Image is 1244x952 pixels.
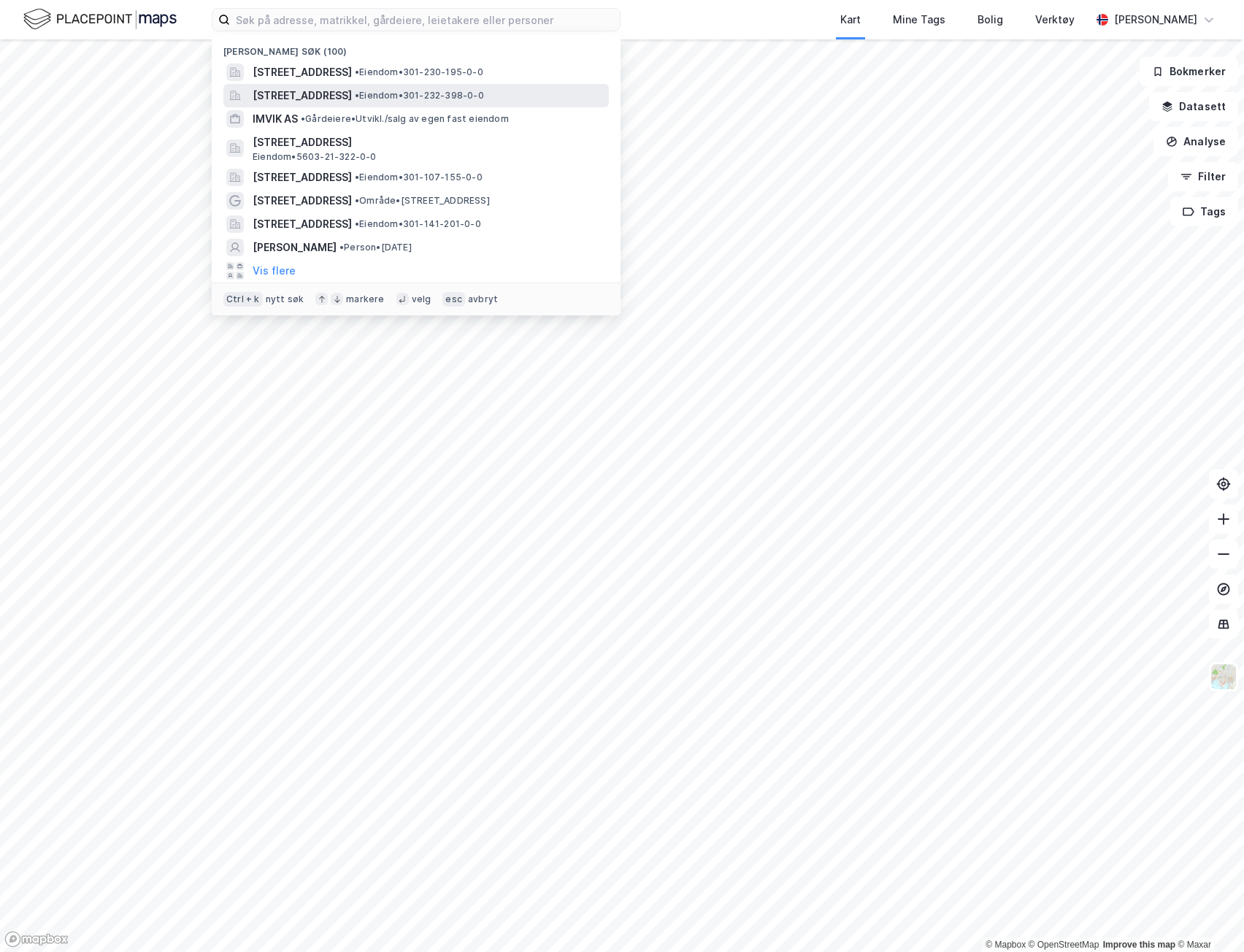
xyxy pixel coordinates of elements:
iframe: Chat Widget [1171,882,1244,952]
span: Eiendom • 301-232-398-0-0 [355,90,484,101]
div: Ctrl + k [223,292,263,307]
a: OpenStreetMap [1029,940,1099,950]
span: Gårdeiere • Utvikl./salg av egen fast eiendom [301,113,509,125]
span: • [339,242,344,253]
a: Improve this map [1103,940,1175,950]
button: Filter [1168,162,1238,191]
div: avbryt [468,293,498,305]
input: Søk på adresse, matrikkel, gårdeiere, leietakere eller personer [230,9,620,31]
span: • [355,66,359,77]
span: [STREET_ADDRESS] [253,87,352,104]
button: Analyse [1153,127,1238,156]
span: Område • [STREET_ADDRESS] [355,195,490,207]
span: [STREET_ADDRESS] [253,64,352,81]
div: [PERSON_NAME] søk (100) [212,34,621,61]
span: • [355,172,359,183]
span: Person • [DATE] [339,242,412,253]
span: IMVIK AS [253,110,298,128]
a: Mapbox homepage [4,931,69,948]
span: [STREET_ADDRESS] [253,215,352,233]
div: velg [412,293,431,305]
button: Vis flere [253,262,296,280]
span: • [355,218,359,229]
div: Kontrollprogram for chat [1171,882,1244,952]
span: Eiendom • 301-141-201-0-0 [355,218,481,230]
span: [STREET_ADDRESS] [253,169,352,186]
span: • [301,113,305,124]
div: nytt søk [266,293,304,305]
span: • [355,195,359,206]
span: [STREET_ADDRESS] [253,192,352,210]
span: [PERSON_NAME] [253,239,337,256]
span: Eiendom • 301-230-195-0-0 [355,66,483,78]
div: Verktøy [1035,11,1075,28]
img: logo.f888ab2527a4732fd821a326f86c7f29.svg [23,7,177,32]
span: • [355,90,359,101]
button: Bokmerker [1140,57,1238,86]
span: Eiendom • 301-107-155-0-0 [355,172,483,183]
button: Datasett [1149,92,1238,121]
div: [PERSON_NAME] [1114,11,1197,28]
span: Eiendom • 5603-21-322-0-0 [253,151,377,163]
span: [STREET_ADDRESS] [253,134,603,151]
div: Kart [840,11,861,28]
div: Bolig [978,11,1003,28]
a: Mapbox [986,940,1026,950]
div: Mine Tags [893,11,945,28]
button: Tags [1170,197,1238,226]
img: Z [1210,663,1237,691]
div: esc [442,292,465,307]
div: markere [346,293,384,305]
